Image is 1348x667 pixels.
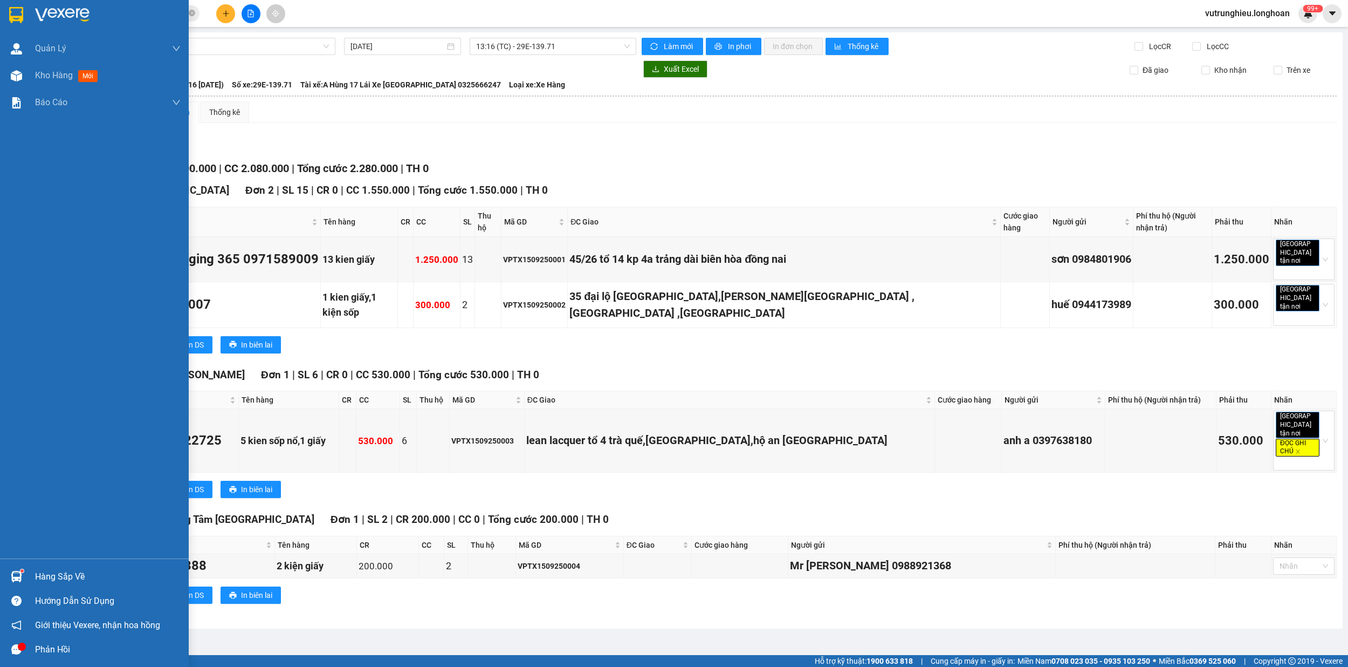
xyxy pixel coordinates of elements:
[517,369,539,381] span: TH 0
[187,484,204,495] span: In DS
[1282,64,1315,76] span: Trên xe
[1276,285,1319,311] span: [GEOGRAPHIC_DATA] tận nơi
[488,513,579,526] span: Tổng cước 200.000
[1189,657,1236,665] strong: 0369 525 060
[300,79,501,91] span: Tài xế: A Hùng 17 Lái Xe [GEOGRAPHIC_DATA] 0325666247
[229,486,237,494] span: printer
[627,539,681,551] span: ĐC Giao
[35,42,66,55] span: Quản Lý
[277,184,279,196] span: |
[232,79,292,91] span: Số xe: 29E-139.71
[1003,432,1103,449] div: anh a 0397638180
[406,162,429,175] span: TH 0
[935,391,1002,409] th: Cước giao hàng
[11,596,22,606] span: question-circle
[503,299,566,311] div: VPTX1509250002
[321,207,398,237] th: Tên hàng
[331,513,359,526] span: Đơn 1
[358,434,398,448] div: 530.000
[518,560,621,572] div: VPTX1509250004
[401,162,403,175] span: |
[413,369,416,381] span: |
[1323,4,1342,23] button: caret-down
[791,539,1044,551] span: Người gửi
[516,554,623,578] td: VPTX1509250004
[35,618,160,632] span: Giới thiệu Vexere, nhận hoa hồng
[298,369,318,381] span: SL 6
[229,341,237,349] span: printer
[415,298,458,312] div: 300.000
[692,536,788,554] th: Cước giao hàng
[1214,296,1269,315] div: 300.000
[1196,6,1298,20] span: vutrunghieu.longhoan
[642,38,703,55] button: syncLàm mới
[664,63,699,75] span: Xuất Excel
[321,369,324,381] span: |
[714,43,724,51] span: printer
[476,38,630,55] span: 13:16 (TC) - 29E-139.71
[458,513,480,526] span: CC 0
[189,9,195,19] span: close-circle
[444,536,468,554] th: SL
[166,336,212,353] button: printerIn DS
[790,557,1054,574] div: Mr [PERSON_NAME] 0988921368
[468,536,516,554] th: Thu hộ
[1302,304,1308,309] span: close
[1105,391,1216,409] th: Phí thu hộ (Người nhận trả)
[11,571,22,582] img: warehouse-icon
[322,290,396,321] div: 1 kien giấy,1 kiện sốp
[396,513,450,526] span: CR 200.000
[414,207,460,237] th: CC
[241,339,272,351] span: In biên lai
[1051,296,1131,313] div: huế 0944173989
[104,249,319,270] div: cty tnhh packaging 365 0971589009
[1159,655,1236,667] span: Miền Bắc
[1153,659,1156,663] span: ⚪️
[341,184,343,196] span: |
[1202,40,1230,52] span: Lọc CC
[921,655,923,667] span: |
[501,282,568,328] td: VPTX1509250002
[483,513,485,526] span: |
[1302,431,1308,436] span: close
[1288,657,1296,665] span: copyright
[452,394,513,406] span: Mã GD
[245,184,274,196] span: Đơn 2
[450,409,524,473] td: VPTX1509250003
[219,162,222,175] span: |
[728,40,753,52] span: In phơi
[9,7,23,23] img: logo-vxr
[277,559,355,574] div: 2 kiện giấy
[241,589,272,601] span: In biên lai
[1274,216,1333,228] div: Nhãn
[224,162,289,175] span: CC 2.080.000
[362,513,364,526] span: |
[581,513,584,526] span: |
[11,43,22,55] img: warehouse-icon
[418,369,509,381] span: Tổng cước 530.000
[11,97,22,108] img: solution-icon
[35,642,181,658] div: Phản hồi
[356,391,400,409] th: CC
[11,620,22,630] span: notification
[527,394,924,406] span: ĐC Giao
[282,184,308,196] span: SL 15
[462,297,473,312] div: 2
[1214,250,1269,269] div: 1.250.000
[652,65,659,74] span: download
[826,38,889,55] button: bar-chartThống kê
[419,536,444,554] th: CC
[275,536,357,554] th: Tên hàng
[664,40,694,52] span: Làm mới
[221,481,281,498] button: printerIn biên lai
[242,4,260,23] button: file-add
[453,513,456,526] span: |
[357,536,419,554] th: CR
[1212,207,1271,237] th: Phải thu
[1001,207,1050,237] th: Cước giao hàng
[462,252,473,267] div: 13
[166,587,212,604] button: printerIn DS
[1216,391,1271,409] th: Phải thu
[311,184,314,196] span: |
[412,184,415,196] span: |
